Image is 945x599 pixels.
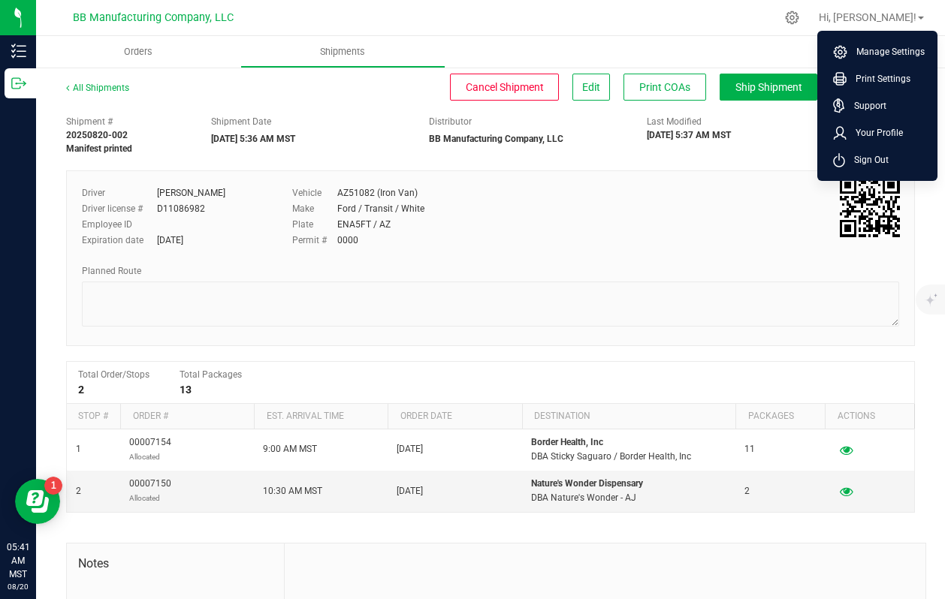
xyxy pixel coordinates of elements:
[7,581,29,592] p: 08/20
[825,404,914,429] th: Actions
[450,74,559,101] button: Cancel Shipment
[522,404,736,429] th: Destination
[531,435,727,450] p: Border Health, Inc
[11,76,26,91] inline-svg: Outbound
[82,233,157,247] label: Expiration date
[263,484,322,498] span: 10:30 AM MST
[15,479,60,524] iframe: Resource center
[82,266,141,276] span: Planned Route
[157,233,183,247] div: [DATE]
[157,202,205,215] div: D11086982
[104,45,173,59] span: Orders
[76,484,81,498] span: 2
[647,115,702,128] label: Last Modified
[76,442,81,456] span: 1
[531,477,727,491] p: Nature's Wonder Dispensary
[847,71,910,86] span: Print Settings
[845,98,886,113] span: Support
[66,143,132,154] strong: Manifest printed
[292,233,337,247] label: Permit #
[819,11,916,23] span: Hi, [PERSON_NAME]!
[129,450,171,464] p: Allocated
[263,442,317,456] span: 9:00 AM MST
[73,11,234,24] span: BB Manufacturing Company, LLC
[82,218,157,231] label: Employee ID
[397,484,423,498] span: [DATE]
[254,404,388,429] th: Est. arrival time
[7,540,29,581] p: 05:41 AM MST
[67,404,120,429] th: Stop #
[78,384,84,396] strong: 2
[180,369,242,380] span: Total Packages
[845,152,889,167] span: Sign Out
[66,115,189,128] span: Shipment #
[129,491,171,505] p: Allocated
[78,369,149,380] span: Total Order/Stops
[337,218,391,231] div: ENA5FT / AZ
[833,98,928,113] a: Support
[66,130,128,140] strong: 20250820-002
[397,442,423,456] span: [DATE]
[292,202,337,215] label: Make
[531,450,727,464] p: DBA Sticky Saguaro / Border Health, Inc
[572,74,610,101] button: Edit
[744,484,750,498] span: 2
[292,186,337,200] label: Vehicle
[44,477,62,495] iframe: Resource center unread badge
[129,477,171,505] span: 00007150
[337,186,418,200] div: AZ51082 (Iron Van)
[429,115,472,128] label: Distributor
[66,83,129,93] a: All Shipments
[337,202,424,215] div: Ford / Transit / White
[211,134,295,144] strong: [DATE] 5:36 AM MST
[82,186,157,200] label: Driver
[11,44,26,59] inline-svg: Inventory
[735,81,802,93] span: Ship Shipment
[735,404,825,429] th: Packages
[429,134,563,144] strong: BB Manufacturing Company, LLC
[847,125,903,140] span: Your Profile
[300,45,385,59] span: Shipments
[211,115,271,128] label: Shipment Date
[82,202,157,215] label: Driver license #
[840,177,900,237] qrcode: 20250820-002
[821,146,934,173] li: Sign Out
[647,130,731,140] strong: [DATE] 5:37 AM MST
[388,404,521,429] th: Order date
[120,404,254,429] th: Order #
[36,36,240,68] a: Orders
[582,81,600,93] span: Edit
[292,218,337,231] label: Plate
[129,435,171,464] span: 00007154
[157,186,225,200] div: [PERSON_NAME]
[78,555,273,573] span: Notes
[531,491,727,505] p: DBA Nature's Wonder - AJ
[783,11,802,25] div: Manage settings
[639,81,690,93] span: Print COAs
[840,177,900,237] img: Scan me!
[720,74,817,101] button: Ship Shipment
[623,74,706,101] button: Print COAs
[337,233,358,247] div: 0000
[744,442,755,456] span: 11
[847,44,925,59] span: Manage Settings
[240,36,445,68] a: Shipments
[466,81,544,93] span: Cancel Shipment
[180,384,192,396] strong: 13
